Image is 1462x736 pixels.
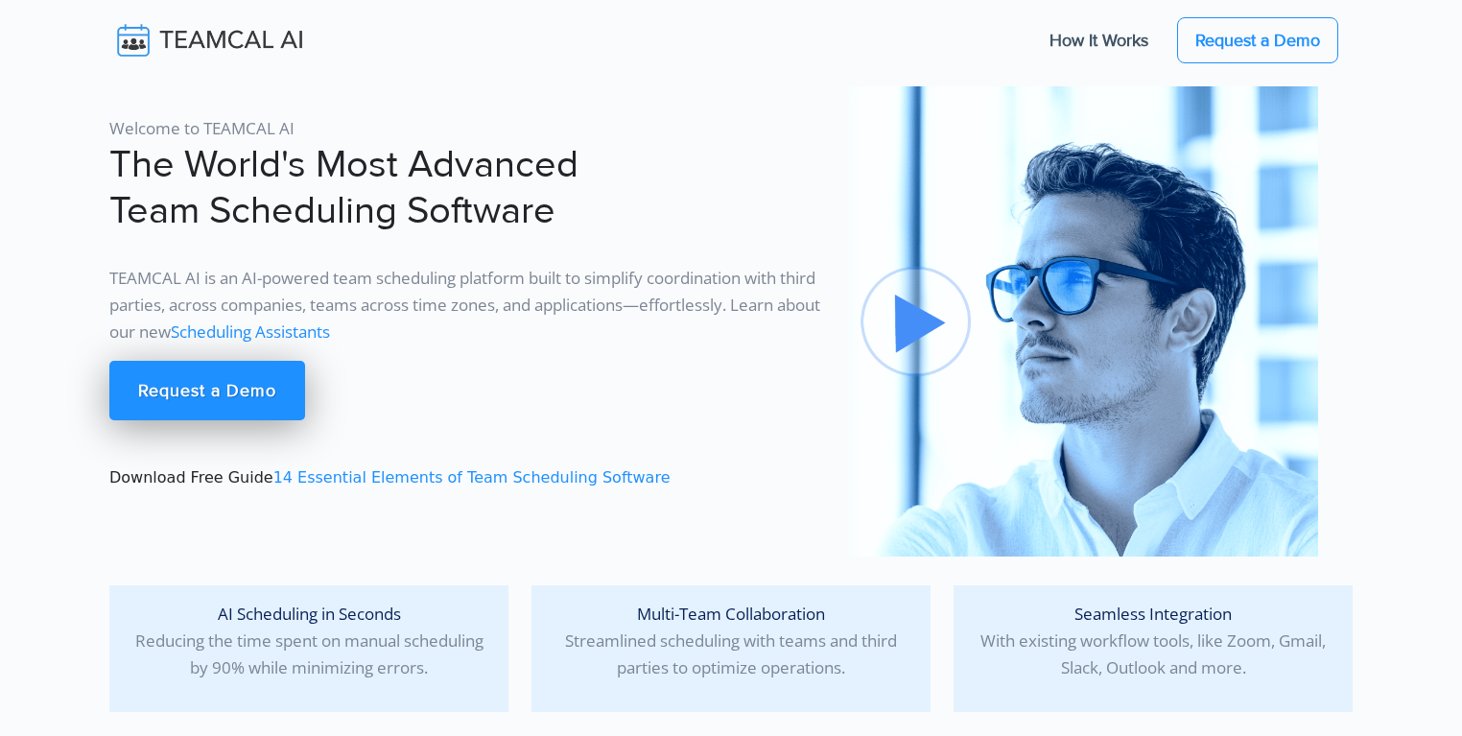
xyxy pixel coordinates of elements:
[109,142,825,234] h1: The World's Most Advanced Team Scheduling Software
[637,603,825,625] span: Multi-Team Collaboration
[109,361,305,420] a: Request a Demo
[109,115,825,142] p: Welcome to TEAMCAL AI
[1177,17,1338,63] a: Request a Demo
[171,321,330,343] a: Scheduling Assistants
[848,86,1318,557] img: pic
[969,601,1337,681] p: With existing workflow tools, like Zoom, Gmail, Slack, Outlook and more.
[1030,20,1167,60] a: How It Works
[1074,603,1232,625] span: Seamless Integration
[273,468,671,487] a: 14 Essential Elements of Team Scheduling Software
[125,601,493,681] p: Reducing the time spent on manual scheduling by 90% while minimizing errors.
[98,86,837,557] div: Download Free Guide
[547,601,915,681] p: Streamlined scheduling with teams and third parties to optimize operations.
[218,603,401,625] span: AI Scheduling in Seconds
[109,265,825,345] p: TEAMCAL AI is an AI-powered team scheduling platform built to simplify coordination with third pa...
